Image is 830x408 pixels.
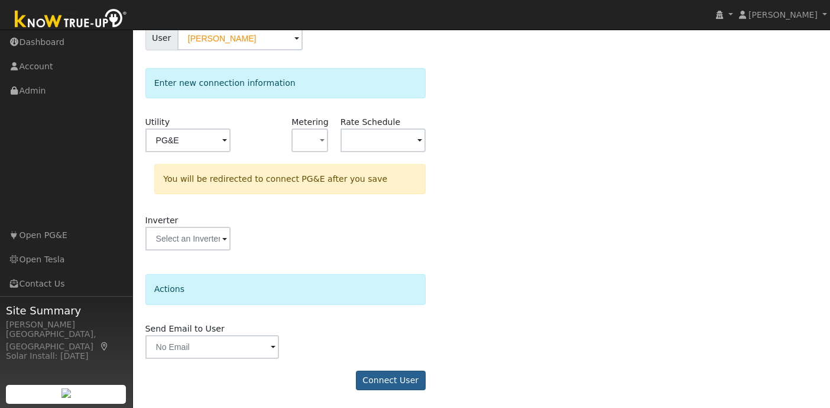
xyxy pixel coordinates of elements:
[145,116,170,128] label: Utility
[145,68,426,98] div: Enter new connection information
[145,227,231,250] input: Select an Inverter
[145,335,280,359] input: No Email
[6,319,127,331] div: [PERSON_NAME]
[145,27,178,50] span: User
[154,164,426,194] div: You will be redirected to connect PG&E after you save
[177,27,303,50] input: Select a User
[145,214,179,227] label: Inverter
[291,116,329,128] label: Metering
[341,116,400,128] label: Rate Schedule
[145,274,426,304] div: Actions
[99,342,110,351] a: Map
[6,303,127,319] span: Site Summary
[145,323,225,335] label: Send Email to User
[748,10,818,20] span: [PERSON_NAME]
[61,388,71,398] img: retrieve
[356,371,426,391] button: Connect User
[145,128,231,152] input: Select a Utility
[6,328,127,353] div: [GEOGRAPHIC_DATA], [GEOGRAPHIC_DATA]
[9,7,133,33] img: Know True-Up
[6,350,127,362] div: Solar Install: [DATE]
